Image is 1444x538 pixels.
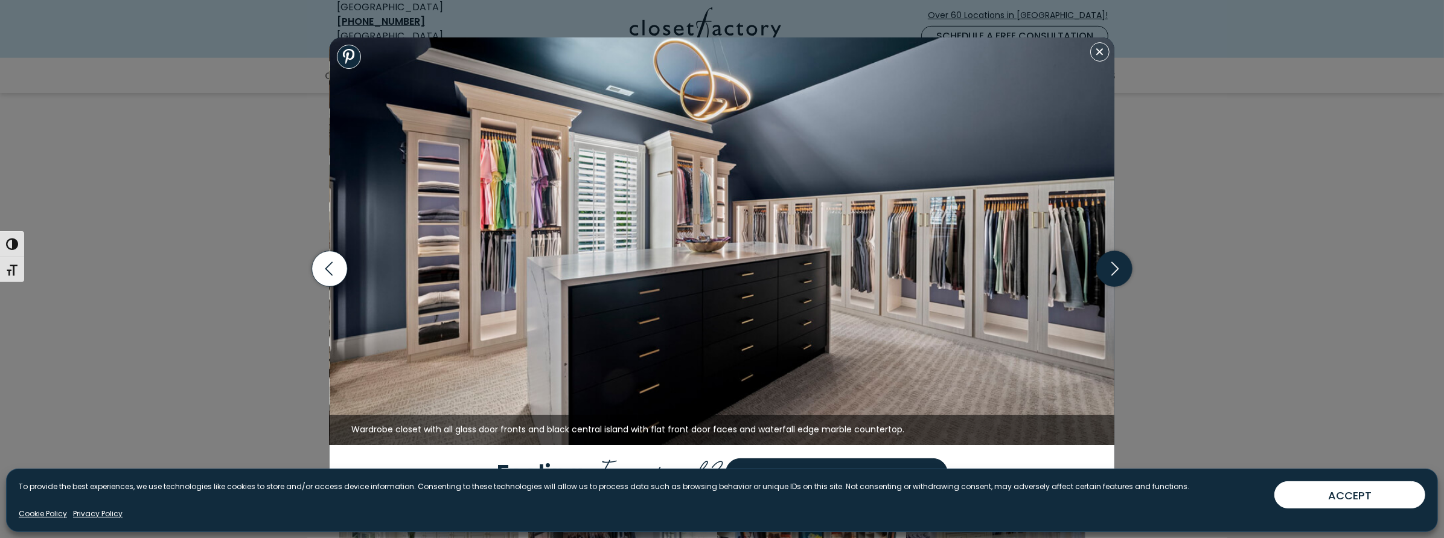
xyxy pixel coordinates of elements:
a: Share to Pinterest [337,45,361,69]
figcaption: Wardrobe closet with all glass door fronts and black central island with flat front door faces an... [330,415,1114,445]
a: Schedule a Design Consultation [726,458,948,487]
a: Privacy Policy [73,508,123,519]
span: Feeling [496,456,584,490]
a: Cookie Policy [19,508,67,519]
img: Wardrobe closet with all glass door fronts and black central island with flat front door faces an... [330,37,1114,445]
button: Close modal [1090,42,1110,62]
p: To provide the best experiences, we use technologies like cookies to store and/or access device i... [19,481,1189,492]
button: ACCEPT [1274,481,1425,508]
